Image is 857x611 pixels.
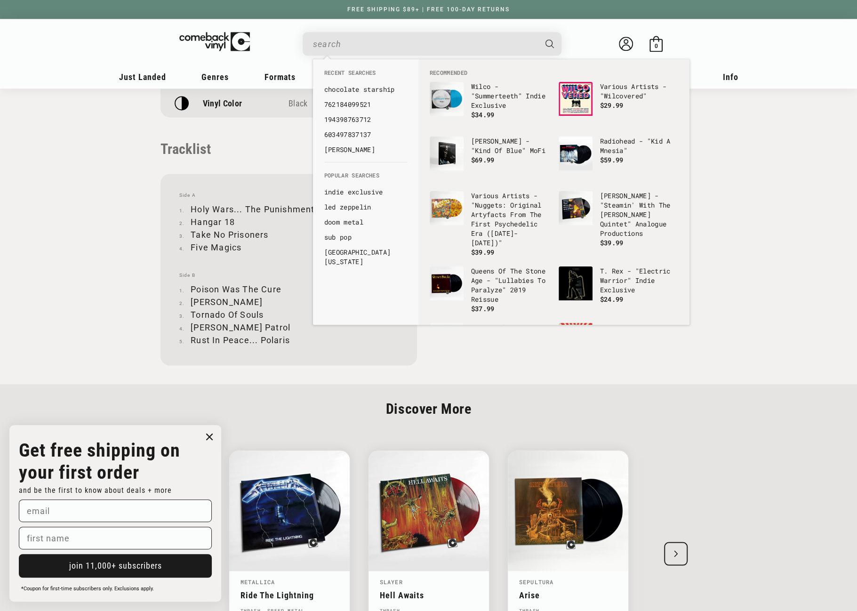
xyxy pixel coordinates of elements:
[559,191,678,248] a: Miles Davis - "Steamin' With The Miles Davis Quintet" Analogue Productions [PERSON_NAME] - "Steam...
[320,230,412,245] li: default_suggestions: sub pop
[19,439,180,483] strong: Get free shipping on your first order
[179,216,398,228] li: Hangar 18
[320,97,412,112] li: recent_searches: 762184099521
[418,59,689,325] div: Recommended
[471,137,549,155] p: [PERSON_NAME] - "Kind Of Blue" MoFi
[313,34,536,54] input: When autocomplete results are available use up and down arrows to review and enter to select
[600,155,624,164] span: $59.99
[425,186,554,262] li: default_products: Various Artists - "Nuggets: Original Artyfacts From The First Psychedelic Era (...
[430,137,549,182] a: Miles Davis - "Kind Of Blue" MoFi [PERSON_NAME] - "Kind Of Blue" MoFi $69.99
[519,590,617,600] a: Arise
[654,42,657,49] span: 0
[430,191,549,257] a: Various Artists - "Nuggets: Original Artyfacts From The First Psychedelic Era (1965-1968)" Variou...
[179,193,398,198] span: Side A
[202,430,216,444] button: Close dialog
[240,578,275,585] a: Metallica
[425,69,683,77] li: Recommended
[320,200,412,215] li: default_suggestions: led zeppelin
[559,266,678,312] a: T. Rex - "Electric Warrior" Indie Exclusive T. Rex - "Electric Warrior" Indie Exclusive $24.99
[380,578,403,585] a: Slayer
[554,77,683,132] li: default_products: Various Artists - "Wilcovered"
[320,185,412,200] li: default_suggestions: indie exclusive
[559,323,678,368] a: Incubus - "Light Grenades" Regular Incubus - "Light Grenades" Regular
[320,171,412,185] li: Popular Searches
[313,162,418,274] div: Popular Searches
[425,132,554,186] li: default_products: Miles Davis - "Kind Of Blue" MoFi
[324,202,407,212] a: led zeppelin
[203,98,242,108] p: Vinyl Color
[320,245,412,269] li: default_suggestions: hotel california
[324,217,407,227] a: doom metal
[430,266,464,300] img: Queens Of The Stone Age - "Lullabies To Paralyze" 2019 Reissue
[160,141,417,157] p: Tracklist
[723,72,738,82] span: Info
[600,101,624,110] span: $29.99
[179,296,398,308] li: [PERSON_NAME]
[430,323,464,357] img: The Beatles - "1"
[324,248,407,266] a: [GEOGRAPHIC_DATA][US_STATE]
[471,155,495,164] span: $69.99
[430,137,464,170] img: Miles Davis - "Kind Of Blue" MoFi
[559,137,678,182] a: Radiohead - "Kid A Mnesia" Radiohead - "Kid A Mnesia" $59.99
[338,6,519,13] a: FREE SHIPPING $89+ | FREE 100-DAY RETURNS
[600,295,624,304] span: $24.99
[554,262,683,316] li: default_products: T. Rex - "Electric Warrior" Indie Exclusive
[559,82,593,116] img: Various Artists - "Wilcovered"
[179,321,398,334] li: [PERSON_NAME] Patrol
[430,82,464,116] img: Wilco - "Summerteeth" Indie Exclusive
[324,100,407,109] a: 762184099521
[324,130,407,139] a: 603497837137
[320,215,412,230] li: default_suggestions: doom metal
[320,82,412,97] li: recent_searches: chocolate starship
[19,527,212,549] input: first name
[201,72,229,82] span: Genres
[320,127,412,142] li: recent_searches: 603497837137
[554,318,683,373] li: default_products: Incubus - "Light Grenades" Regular
[600,191,678,238] p: [PERSON_NAME] - "Steamin' With The [PERSON_NAME] Quintet" Analogue Productions
[519,578,554,585] a: Sepultura
[264,72,296,82] span: Formats
[19,486,172,495] span: and be the first to know about deals + more
[559,266,593,300] img: T. Rex - "Electric Warrior" Indie Exclusive
[559,191,593,225] img: Miles Davis - "Steamin' With The Miles Davis Quintet" Analogue Productions
[288,98,307,108] span: Black
[471,323,549,332] p: The Beatles - "1"
[303,32,561,56] div: Search
[471,248,495,257] span: $39.99
[430,323,549,368] a: The Beatles - "1" The Beatles - "1"
[430,82,549,127] a: Wilco - "Summerteeth" Indie Exclusive Wilco - "Summerteeth" Indie Exclusive $34.99
[179,308,398,321] li: Tornado Of Souls
[324,233,407,242] a: sub pop
[179,228,398,241] li: Take No Prisoners
[430,266,549,314] a: Queens Of The Stone Age - "Lullabies To Paralyze" 2019 Reissue Queens Of The Stone Age - "Lullabi...
[600,266,678,295] p: T. Rex - "Electric Warrior" Indie Exclusive
[324,85,407,94] a: chocolate starship
[664,542,688,565] div: Next slide
[471,82,549,110] p: Wilco - "Summerteeth" Indie Exclusive
[380,590,478,600] a: Hell Awaits
[19,554,212,578] button: join 11,000+ subscribers
[471,110,495,119] span: $34.99
[19,499,212,522] input: email
[119,72,166,82] span: Just Landed
[471,191,549,248] p: Various Artists - "Nuggets: Original Artyfacts From The First Psychedelic Era ([DATE]-[DATE])"
[179,283,398,296] li: Poison Was The Cure
[425,318,554,373] li: default_products: The Beatles - "1"
[430,191,464,225] img: Various Artists - "Nuggets: Original Artyfacts From The First Psychedelic Era (1965-1968)"
[537,32,562,56] button: Search
[320,142,412,157] li: recent_searches: elton john
[179,203,398,216] li: Holy Wars... The Punishment Due
[313,59,418,162] div: Recent Searches
[600,137,678,155] p: Radiohead - "Kid A Mnesia"
[600,82,678,101] p: Various Artists - "Wilcovered"
[600,238,624,247] span: $39.99
[320,112,412,127] li: recent_searches: 194398763712
[179,241,398,254] li: Five Magics
[320,69,412,82] li: Recent Searches
[324,145,407,154] a: [PERSON_NAME]
[471,304,495,313] span: $37.99
[554,132,683,186] li: default_products: Radiohead - "Kid A Mnesia"
[179,273,398,278] span: Side B
[559,82,678,127] a: Various Artists - "Wilcovered" Various Artists - "Wilcovered" $29.99
[21,586,154,592] span: *Coupon for first-time subscribers only. Exclusions apply.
